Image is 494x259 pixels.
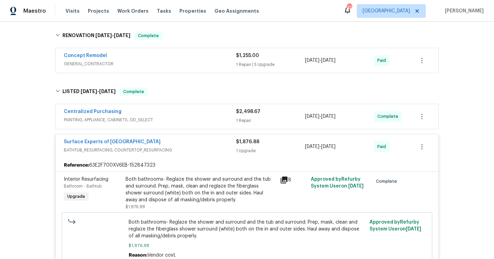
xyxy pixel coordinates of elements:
span: - [305,57,336,64]
span: Visits [66,8,80,14]
span: Paid [377,143,389,150]
div: RENOVATION [DATE]-[DATE]Complete [53,25,441,47]
a: Centralized Purchasing [64,109,121,114]
div: 63E2F700XV6EB-152847323 [56,159,438,171]
span: Geo Assignments [214,8,259,14]
span: [DATE] [99,89,116,94]
span: [PERSON_NAME] [442,8,484,14]
span: - [305,143,336,150]
div: 1 Repair [236,117,305,124]
span: Complete [120,88,147,95]
span: Tasks [157,9,171,13]
span: Both bathrooms- Reglaze the shower and surround and the tub and surround. Prep, mask, clean and r... [129,219,366,239]
span: Maestro [23,8,46,14]
span: BATHTUB_RESURFACING, COUNTERTOP_RESURFACING [64,147,236,154]
span: [DATE] [305,58,319,63]
span: - [81,89,116,94]
span: $1,876.88 [236,139,259,144]
a: Concept Remodel [64,53,107,58]
span: Properties [179,8,206,14]
span: [GEOGRAPHIC_DATA] [363,8,410,14]
span: GENERAL_CONTRACTOR [64,60,236,67]
span: $1,876.88 [129,242,366,249]
a: Surface Experts of [GEOGRAPHIC_DATA] [64,139,161,144]
span: [DATE] [406,227,421,232]
span: [DATE] [348,184,364,189]
span: Interior Resurfacing [64,177,108,182]
span: Bathroom - Bathtub [64,184,102,188]
h6: RENOVATION [62,32,130,40]
span: Work Orders [117,8,149,14]
div: 47 [347,4,352,11]
span: Approved by Refurby System User on [311,177,364,189]
span: $2,498.67 [236,109,260,114]
span: [DATE] [321,114,336,119]
span: Complete [376,178,400,185]
span: - [305,113,336,120]
h6: LISTED [62,88,116,96]
span: PAINTING, APPLIANCE, CABINETS, OD_SELECT [64,116,236,123]
span: $1,255.00 [236,53,259,58]
div: Both bathrooms- Reglaze the shower and surround and the tub and surround. Prep, mask, clean and r... [126,176,276,203]
span: $1,876.88 [126,205,145,209]
span: Complete [377,113,401,120]
span: [DATE] [114,33,130,38]
span: [DATE] [305,114,319,119]
span: [DATE] [305,144,319,149]
span: Projects [88,8,109,14]
div: 1 Upgrade [236,147,305,154]
span: [DATE] [321,58,336,63]
span: - [95,33,130,38]
b: Reference: [64,162,89,169]
span: Approved by Refurby System User on [369,220,421,232]
span: [DATE] [81,89,97,94]
span: [DATE] [321,144,336,149]
span: Reason: [129,253,148,258]
div: 1 Repair | 5 Upgrade [236,61,305,68]
div: LISTED [DATE]-[DATE]Complete [53,81,441,103]
span: Complete [135,32,162,39]
span: [DATE] [95,33,112,38]
span: Upgrade [64,193,88,200]
span: Paid [377,57,389,64]
div: 8 [280,176,307,184]
span: Vendor cost. [148,253,176,258]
